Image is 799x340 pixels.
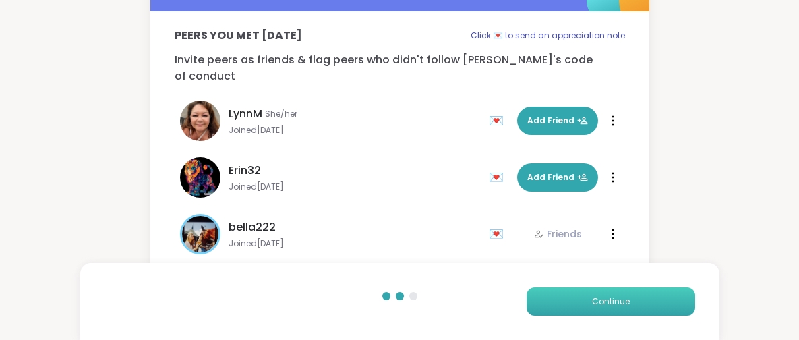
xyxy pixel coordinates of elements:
[471,28,625,44] p: Click 💌 to send an appreciation note
[175,52,625,84] p: Invite peers as friends & flag peers who didn't follow [PERSON_NAME]'s code of conduct
[527,115,588,127] span: Add Friend
[182,216,218,252] img: bella222
[517,163,598,192] button: Add Friend
[229,238,481,249] span: Joined [DATE]
[533,227,582,241] div: Friends
[229,219,276,235] span: bella222
[517,107,598,135] button: Add Friend
[592,295,630,308] span: Continue
[229,106,262,122] span: LynnM
[180,157,220,198] img: Erin32
[265,109,297,119] span: She/her
[527,171,588,183] span: Add Friend
[229,181,481,192] span: Joined [DATE]
[527,287,695,316] button: Continue
[229,163,261,179] span: Erin32
[489,110,509,132] div: 💌
[489,223,509,245] div: 💌
[175,28,302,44] p: Peers you met [DATE]
[489,167,509,188] div: 💌
[229,125,481,136] span: Joined [DATE]
[180,101,220,141] img: LynnM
